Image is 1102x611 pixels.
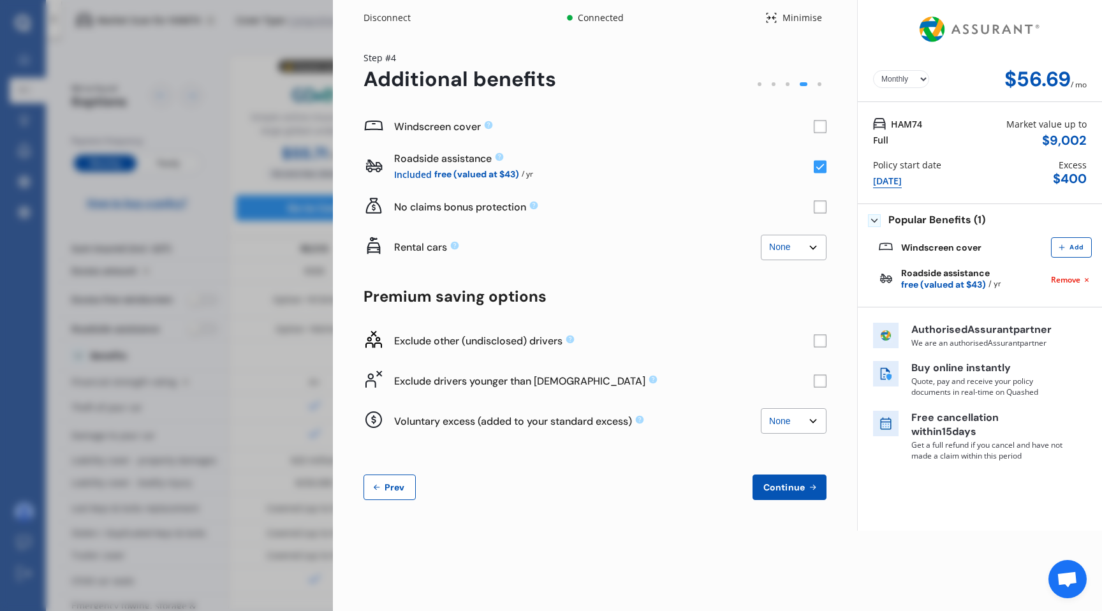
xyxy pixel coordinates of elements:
div: Roadside assistance [901,268,1001,291]
div: Exclude other (undisclosed) drivers [394,334,814,348]
button: Continue [753,475,826,500]
img: free cancel icon [873,411,899,436]
p: Quote, pay and receive your policy documents in real-time on Quashed [911,376,1064,397]
div: Rental cars [394,240,761,254]
div: Connected [575,11,626,24]
p: We are an authorised Assurant partner [911,337,1064,348]
div: / mo [1071,68,1087,91]
p: Free cancellation within 15 days [911,411,1064,440]
div: [DATE] [873,174,902,188]
span: HAM74 [891,117,922,131]
div: Full [873,133,888,147]
span: Remove [1051,274,1080,286]
p: Buy online instantly [911,361,1064,376]
span: Prev [382,482,408,492]
div: Open chat [1048,560,1087,598]
p: Get a full refund if you cancel and have not made a claim within this period [911,439,1064,461]
span: free (valued at $43) [434,167,519,182]
span: / yr [988,278,1001,291]
div: $ 9,002 [1042,133,1087,148]
span: free (valued at $43) [901,278,986,291]
div: No claims bonus protection [394,200,814,214]
div: Excess [1059,158,1087,172]
span: / yr [522,167,533,182]
span: Popular Benefits (1) [888,214,985,227]
div: Windscreen cover [901,242,981,253]
div: Premium saving options [364,288,826,305]
div: Roadside assistance [394,152,814,165]
div: Step # 4 [364,51,556,64]
div: $56.69 [1004,68,1071,91]
p: Authorised Assurant partner [911,323,1064,337]
img: insurer icon [873,323,899,348]
div: Market value up to [1006,117,1087,131]
div: Additional benefits [364,68,556,91]
div: Minimise [777,11,826,24]
span: Add [1067,244,1086,251]
div: Voluntary excess (added to your standard excess) [394,415,761,428]
div: Windscreen cover [394,120,814,133]
div: $ 400 [1053,172,1087,186]
div: Policy start date [873,158,941,172]
div: Exclude drivers younger than [DEMOGRAPHIC_DATA] [394,374,814,388]
img: buy online icon [873,361,899,386]
span: Continue [761,482,807,492]
img: Assurant.png [916,5,1044,54]
span: Included [394,167,432,182]
div: Disconnect [364,11,425,24]
button: Prev [364,475,416,500]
